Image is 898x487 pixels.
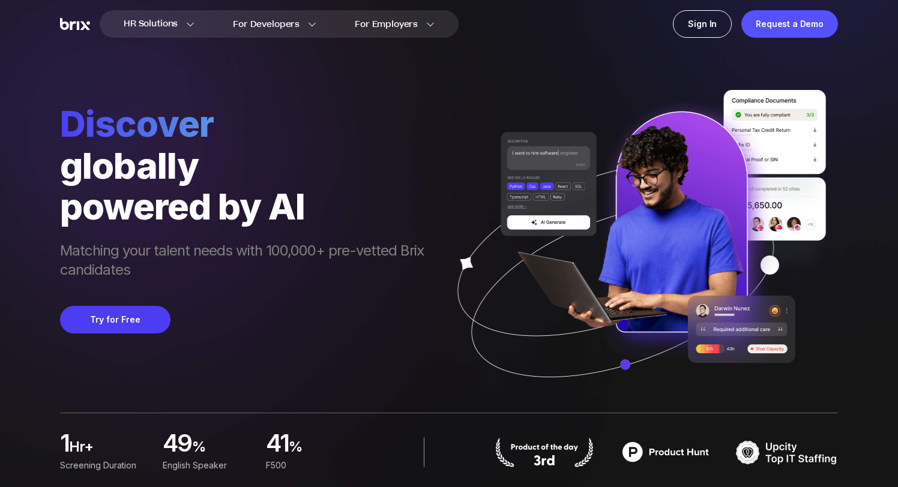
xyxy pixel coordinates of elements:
img: ai generate [436,90,838,413]
span: 1 [60,432,69,456]
div: globally [60,145,436,186]
div: Screening duration [60,459,148,472]
span: % [192,437,252,461]
a: Sign In [673,10,732,38]
span: HR Solutions [124,14,178,34]
button: Try for Free [60,306,170,333]
span: 41 [266,432,289,456]
a: Request a Demo [741,10,838,38]
span: Discover [60,102,436,145]
img: Brix Logo [60,18,90,31]
div: powered by AI [60,186,436,227]
img: product hunt badge [615,437,717,467]
span: 49 [163,432,192,456]
span: hr+ [69,437,148,461]
span: For Employers [355,18,418,31]
span: % [289,437,354,461]
img: product hunt badge [493,437,595,467]
span: For Developers [233,18,300,31]
span: Matching your talent needs with 100,000+ pre-vetted Brix candidates [60,241,436,282]
div: English Speaker [163,459,251,472]
div: F500 [266,459,354,472]
img: TOP IT STAFFING [736,437,838,467]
